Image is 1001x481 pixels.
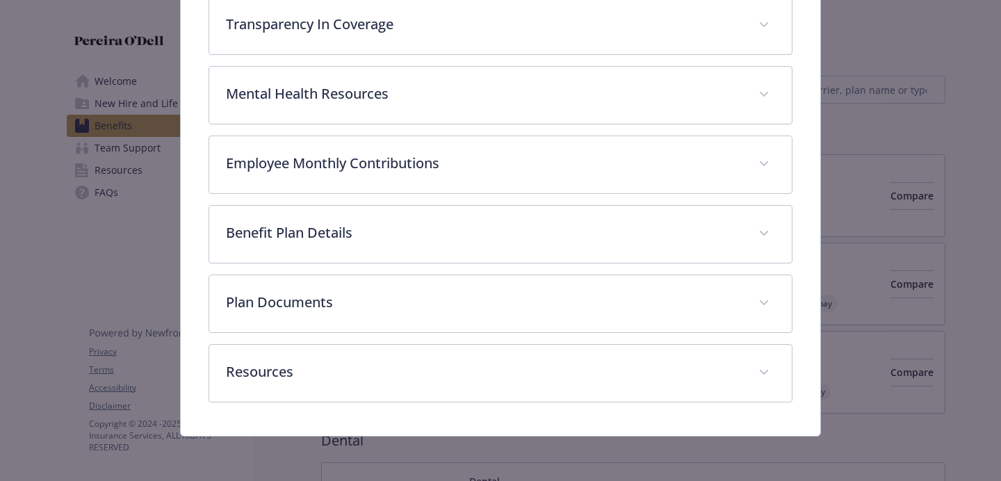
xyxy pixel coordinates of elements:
[209,345,792,402] div: Resources
[226,222,742,243] p: Benefit Plan Details
[226,83,742,104] p: Mental Health Resources
[209,67,792,124] div: Mental Health Resources
[209,136,792,193] div: Employee Monthly Contributions
[226,361,742,382] p: Resources
[226,153,742,174] p: Employee Monthly Contributions
[209,275,792,332] div: Plan Documents
[226,292,742,313] p: Plan Documents
[226,14,742,35] p: Transparency In Coverage
[209,206,792,263] div: Benefit Plan Details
